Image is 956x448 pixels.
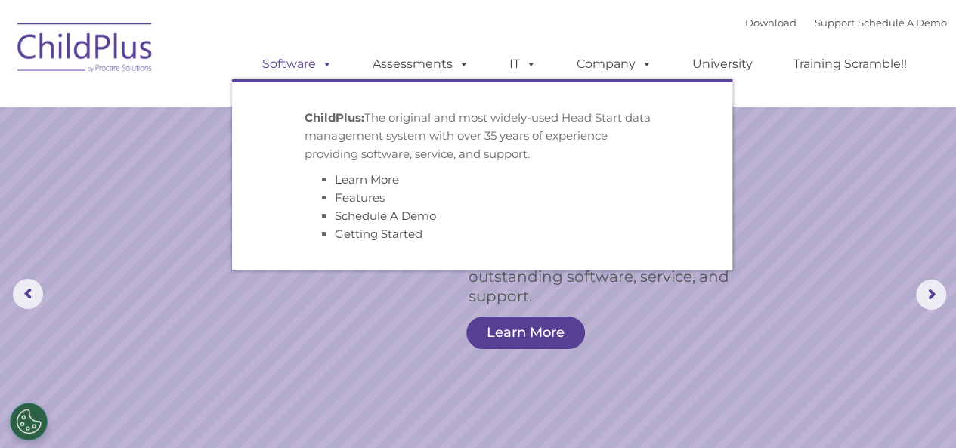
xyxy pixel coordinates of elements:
iframe: Chat Widget [880,375,956,448]
a: Support [815,17,855,29]
span: Last name [210,100,256,111]
a: Training Scramble!! [778,49,922,79]
a: Schedule A Demo [335,209,436,223]
a: Learn More [466,317,585,349]
a: Company [562,49,667,79]
a: University [677,49,768,79]
p: The original and most widely-used Head Start data management system with over 35 years of experie... [305,109,660,163]
a: Assessments [357,49,484,79]
font: | [745,17,947,29]
span: Phone number [210,162,274,173]
button: Cookies Settings [10,403,48,440]
a: IT [494,49,552,79]
a: Features [335,190,385,205]
a: Getting Started [335,227,422,241]
img: ChildPlus by Procare Solutions [10,12,161,88]
strong: ChildPlus: [305,110,364,125]
a: Download [745,17,797,29]
a: Learn More [335,172,399,187]
a: Schedule A Demo [858,17,947,29]
a: Software [247,49,348,79]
